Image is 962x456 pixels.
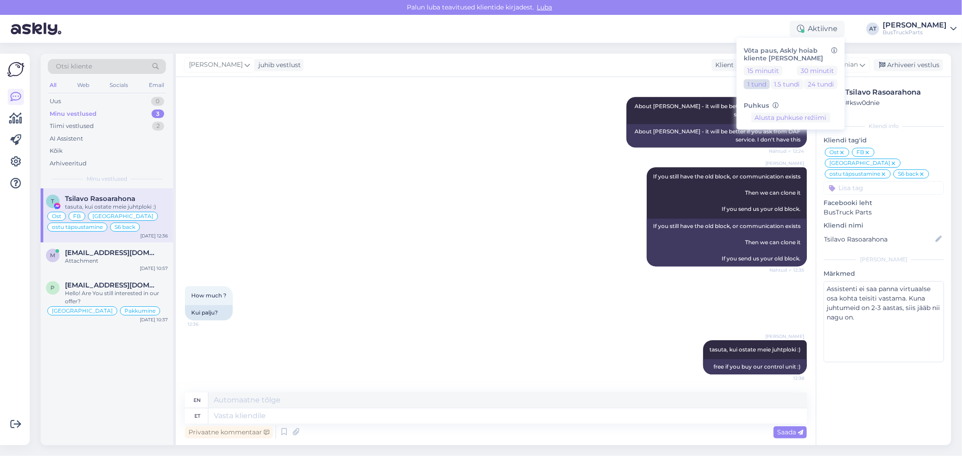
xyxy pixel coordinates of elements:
div: Socials [108,79,130,91]
span: Minu vestlused [87,175,127,183]
img: Askly Logo [7,61,24,78]
p: Facebooki leht [824,198,944,208]
span: ostu täpsustamine [829,171,880,177]
div: AI Assistent [50,134,83,143]
button: 24 tundi [804,79,838,89]
span: tasuta, kui ostate meie juhtploki :) [709,346,801,353]
button: 15 minutit [744,65,782,75]
span: S6 back [115,224,135,230]
button: 1.5 tundi [771,79,804,89]
div: en [194,392,201,408]
div: Web [75,79,91,91]
button: 30 minutit [797,65,838,75]
div: [DATE] 12:36 [140,233,168,239]
span: How much ? [191,292,226,299]
span: [GEOGRAPHIC_DATA] [52,308,113,314]
span: T [51,198,55,205]
div: Kui palju? [185,305,233,320]
span: Tsilavo Rasoarahona [65,195,135,203]
div: [DATE] 10:57 [140,265,168,272]
span: Otsi kliente [56,62,92,71]
div: Arhiveeritud [50,159,87,168]
span: 12:38 [770,375,804,382]
span: FB [856,150,864,155]
span: [PERSON_NAME] [765,160,804,167]
div: All [48,79,58,91]
button: Alusta puhkuse režiimi [751,113,830,123]
span: Saada [777,428,803,436]
div: [PERSON_NAME] [883,22,947,29]
p: BusTruck Parts [824,208,944,217]
div: tasuta, kui ostate meie juhtploki :) [65,203,168,211]
span: m [51,252,55,259]
div: Kliendi info [824,122,944,130]
div: 0 [151,97,164,106]
p: Kliendi tag'id [824,136,944,145]
h6: Puhkus [744,101,838,109]
span: Luba [534,3,555,11]
span: [GEOGRAPHIC_DATA] [829,160,890,166]
input: Lisa tag [824,181,944,195]
span: P [51,284,55,291]
div: Attachment [65,257,168,265]
div: Uus [50,97,61,106]
button: 1 tund [744,79,770,89]
div: Tiimi vestlused [50,122,94,131]
div: Kõik [50,146,63,155]
div: Klient [712,60,734,70]
span: mafuratafadzwa129@gmail.com [65,249,159,257]
textarea: Assistenti ei saa panna virtuaalse osa kohta teisiti vastama. Kuna juhtumeid on 2-3 aastas, siis ... [824,281,944,362]
div: If you still have the old block, or communication exists Then we can clone it If you send us your... [647,219,807,266]
span: About [PERSON_NAME] - it will be better if You ask from DAF service. I don´t have this [635,103,802,118]
p: Kliendi nimi [824,221,944,230]
div: [PERSON_NAME] [824,255,944,264]
h6: Võta paus, Askly hoiab kliente [PERSON_NAME] [744,47,838,62]
div: free if you buy our control unit :) [703,359,807,374]
div: 2 [152,122,164,131]
p: Märkmed [824,269,944,278]
span: S6 back [898,171,919,177]
div: BusTruckParts [883,29,947,36]
div: [DATE] 10:37 [140,316,168,323]
div: Hello! Are You still interested in our offer? [65,289,168,306]
span: 12:36 [188,321,221,328]
span: Pablogilo_90@hotmail.com [65,281,159,289]
div: # ksw0dnie [845,98,941,108]
div: About [PERSON_NAME] - it will be better if you ask from DAF service. I don't have this [626,124,807,147]
div: 3 [152,109,164,119]
span: Pakkumine [124,308,156,314]
div: Tsilavo Rasoarahona [845,87,941,98]
span: If you still have the old block, or communication exists Then we can clone it If you send us your... [653,173,801,212]
span: ostu täpsustamine [52,224,103,230]
span: FB [73,214,81,219]
span: Nähtud ✓ 12:24 [769,148,804,155]
div: Email [147,79,166,91]
div: Minu vestlused [50,109,97,119]
span: [PERSON_NAME] [189,60,243,70]
span: [PERSON_NAME] [765,333,804,340]
div: Aktiivne [790,21,845,37]
div: AT [866,23,879,35]
span: Ost [829,150,839,155]
span: [GEOGRAPHIC_DATA] [92,214,153,219]
span: Ost [52,214,61,219]
input: Lisa nimi [824,234,934,244]
span: Nähtud ✓ 12:35 [769,267,804,274]
a: [PERSON_NAME]BusTruckParts [883,22,957,36]
div: et [194,408,200,424]
div: Privaatne kommentaar [185,426,273,438]
div: Arhiveeri vestlus [874,59,943,71]
div: juhib vestlust [255,60,301,70]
